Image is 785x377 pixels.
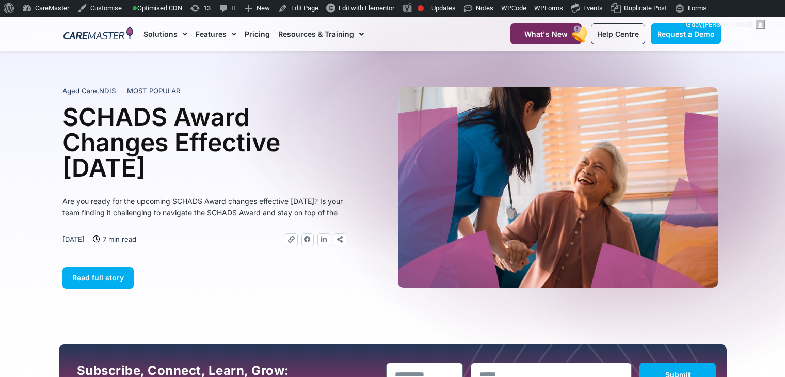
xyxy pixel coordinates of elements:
[143,17,485,51] nav: Menu
[524,29,568,38] span: What's New
[418,5,424,11] div: Focus keyphrase not set
[127,86,181,97] span: MOST POPULAR
[597,29,639,38] span: Help Centre
[62,267,134,289] a: Read full story
[510,23,582,44] a: What's New
[591,23,645,44] a: Help Centre
[245,17,270,51] a: Pricing
[682,17,769,33] a: G'day,
[100,233,136,245] span: 7 min read
[62,235,85,243] time: [DATE]
[196,17,236,51] a: Features
[72,273,124,282] span: Read full story
[143,17,187,51] a: Solutions
[339,4,394,12] span: Edit with Elementor
[63,26,133,42] img: CareMaster Logo
[398,87,718,288] img: A heartwarming moment where a support worker in a blue uniform, with a stethoscope draped over he...
[62,104,346,180] h1: SCHADS Award Changes Effective [DATE]
[62,87,116,95] span: ,
[62,196,346,218] p: Are you ready for the upcoming SCHADS Award changes effective [DATE]? Is your team finding it cha...
[278,17,364,51] a: Resources & Training
[99,87,116,95] span: NDIS
[657,29,715,38] span: Request a Demo
[651,23,721,44] a: Request a Demo
[703,21,752,28] span: [PERSON_NAME]
[62,87,97,95] span: Aged Care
